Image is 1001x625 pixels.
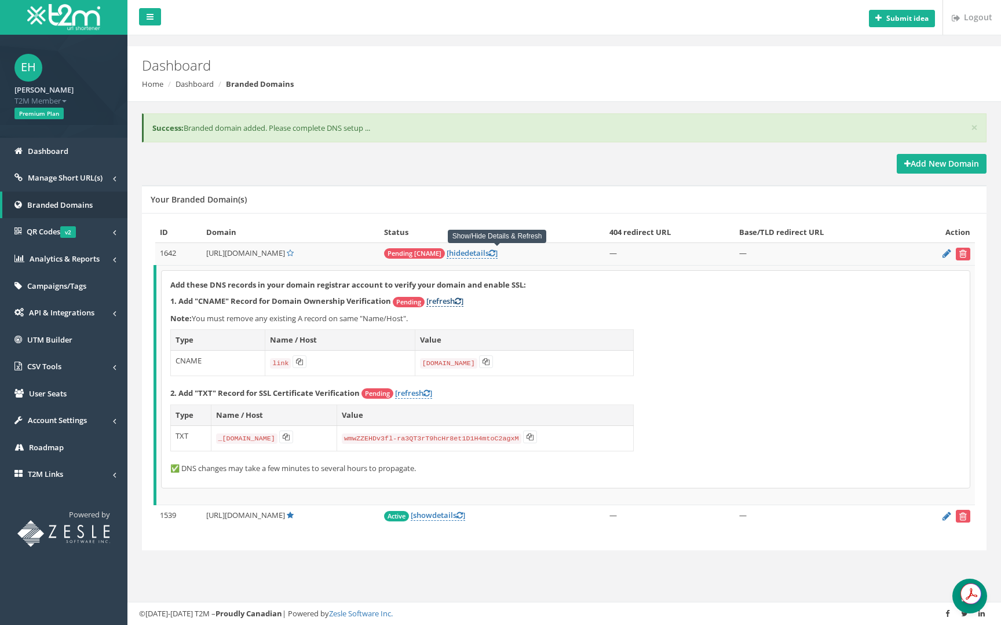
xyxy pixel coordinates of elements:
strong: Branded Domains [226,79,294,89]
th: Name / Host [265,330,415,351]
th: Value [415,330,633,351]
td: 1539 [155,505,202,528]
strong: Add New Domain [904,158,979,169]
td: — [735,242,907,265]
strong: Add these DNS records in your domain registrar account to verify your domain and enable SSL: [170,280,526,290]
td: TXT [171,425,211,451]
span: Pending [361,388,393,399]
span: Pending [CNAME] [384,248,445,259]
th: Status [379,222,605,242]
span: Analytics & Reports [30,253,100,264]
h5: Your Branded Domain(s) [151,195,247,204]
td: — [735,505,907,528]
b: Success: [152,123,184,133]
span: Active [384,511,409,521]
span: v2 [60,226,76,238]
a: [refresh] [426,296,463,307]
span: User Seats [29,388,67,399]
a: Set Default [287,248,294,258]
td: CNAME [171,350,265,376]
th: ID [155,222,202,242]
h2: Dashboard [142,58,843,73]
span: Branded Domains [27,200,93,210]
span: Account Settings [28,415,87,425]
span: Powered by [69,509,110,520]
span: Pending [393,297,425,307]
button: Submit idea [869,10,935,27]
a: [PERSON_NAME] T2M Member [14,82,113,106]
a: Default [287,510,294,520]
th: 404 redirect URL [605,222,735,242]
a: Home [142,79,163,89]
a: Dashboard [176,79,214,89]
span: EH [14,54,42,82]
a: Zesle Software Inc. [329,608,393,619]
th: Action [907,222,975,242]
p: ✅ DNS changes may take a few minutes to several hours to propagate. [170,463,961,474]
b: Note: [170,313,192,323]
span: T2M Member [14,95,113,106]
span: UTM Builder [27,334,72,345]
div: Show/Hide Details & Refresh [448,230,547,243]
span: T2M Links [28,469,63,479]
img: T2M URL Shortener powered by Zesle Software Inc. [17,520,110,547]
span: Manage Short URL(s) [28,172,103,183]
strong: 2. Add "TXT" Record for SSL Certificate Verification [170,388,360,398]
button: × [971,122,978,134]
strong: Proudly Canadian [215,608,282,619]
span: [URL][DOMAIN_NAME] [206,248,285,258]
th: Type [171,405,211,426]
th: Type [171,330,265,351]
a: [showdetails] [411,510,465,521]
code: link [270,358,291,369]
td: — [605,505,735,528]
p: You must remove any existing A record on same "Name/Host". [170,313,961,324]
td: 1642 [155,242,202,265]
a: [refresh] [395,388,432,399]
code: wmwZZEHDv3fl-ra3QT3rT9hcHr8et1D1H4mtoC2agxM [342,433,521,444]
strong: [PERSON_NAME] [14,84,74,95]
th: Base/TLD redirect URL [735,222,907,242]
span: API & Integrations [29,307,94,318]
a: [hidedetails] [447,248,498,259]
img: T2M [27,4,100,30]
code: _[DOMAIN_NAME] [216,433,277,444]
strong: 1. Add "CNAME" Record for Domain Ownership Verification [170,296,391,306]
span: Dashboard [28,146,68,156]
code: [DOMAIN_NAME] [420,358,477,369]
div: Branded domain added. Please complete DNS setup ... [142,113,987,143]
span: Roadmap [29,442,64,453]
th: Name / Host [211,405,337,426]
th: Domain [202,222,379,242]
span: show [413,510,432,520]
th: Value [337,405,633,426]
div: ©[DATE]-[DATE] T2M – | Powered by [139,608,989,619]
span: Campaigns/Tags [27,281,86,291]
span: CSV Tools [27,361,61,372]
span: hide [449,248,465,258]
td: — [605,242,735,265]
b: Submit idea [886,13,929,23]
div: Open chat [952,579,987,613]
span: Premium Plan [14,108,64,119]
span: [URL][DOMAIN_NAME] [206,510,285,520]
a: Add New Domain [897,154,987,174]
span: QR Codes [27,226,76,237]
